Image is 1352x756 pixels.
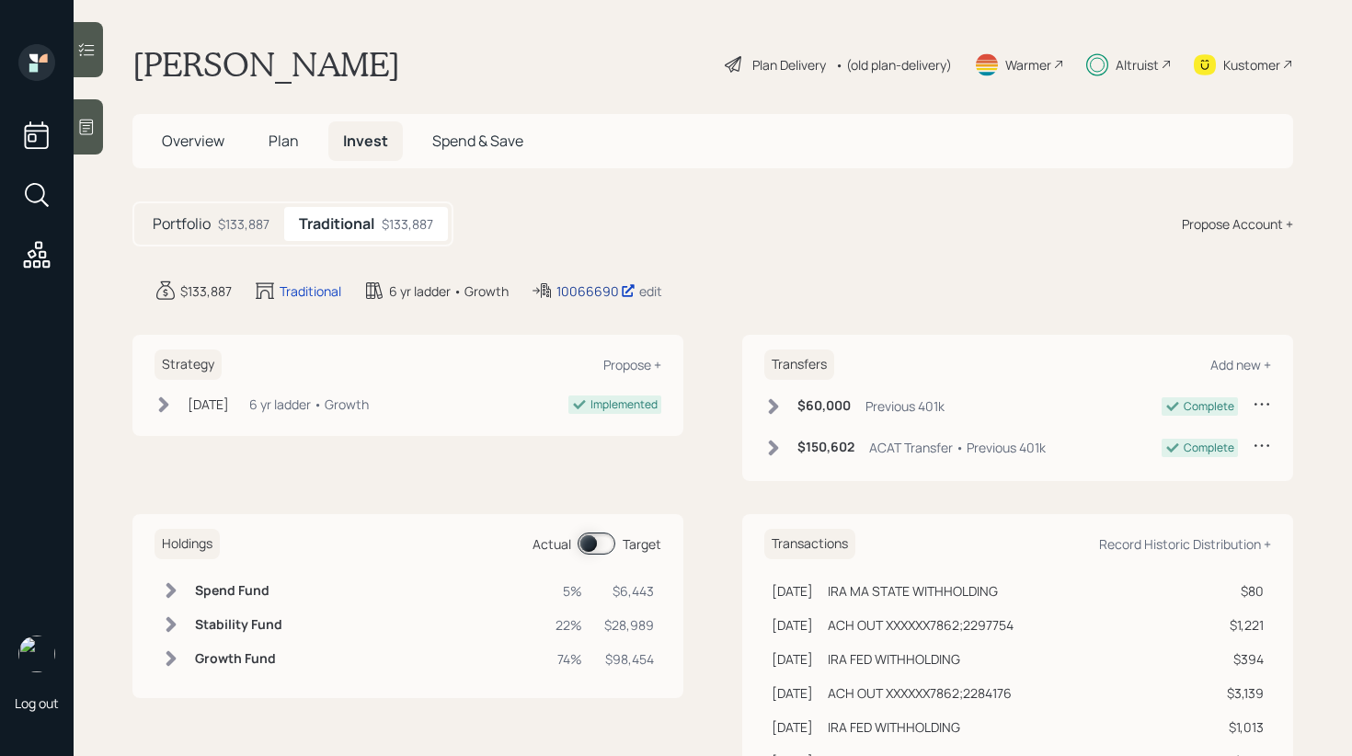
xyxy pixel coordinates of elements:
div: [DATE] [772,649,813,669]
div: Kustomer [1223,55,1280,74]
div: $133,887 [218,214,269,234]
div: 6 yr ladder • Growth [249,395,369,414]
div: ACH OUT XXXXXX7862;2284176 [828,683,1012,703]
div: IRA FED WITHHOLDING [828,717,960,737]
div: [DATE] [772,615,813,635]
div: [DATE] [188,395,229,414]
h1: [PERSON_NAME] [132,44,400,85]
div: $6,443 [604,581,654,601]
div: Altruist [1116,55,1159,74]
div: Propose Account + [1182,214,1293,234]
div: Plan Delivery [752,55,826,74]
h6: Strategy [155,349,222,380]
div: Complete [1184,440,1234,456]
h6: Spend Fund [195,583,282,599]
span: Plan [269,131,299,151]
span: Spend & Save [432,131,523,151]
div: $3,139 [1214,683,1264,703]
div: Record Historic Distribution + [1099,535,1271,553]
div: Traditional [280,281,341,301]
div: $98,454 [604,649,654,669]
h6: Growth Fund [195,651,282,667]
div: $1,221 [1214,615,1264,635]
div: 10066690 [556,281,636,301]
div: ACH OUT XXXXXX7862;2297754 [828,615,1014,635]
div: Previous 401k [865,396,945,416]
div: edit [639,282,662,300]
h6: Stability Fund [195,617,282,633]
div: Log out [15,694,59,712]
div: Complete [1184,398,1234,415]
div: $80 [1214,581,1264,601]
div: [DATE] [772,717,813,737]
span: Invest [343,131,388,151]
div: Implemented [590,396,658,413]
div: $394 [1214,649,1264,669]
h6: Transfers [764,349,834,380]
div: ACAT Transfer • Previous 401k [869,438,1046,457]
h5: Traditional [299,215,374,233]
div: $133,887 [382,214,433,234]
h6: Holdings [155,529,220,559]
div: [DATE] [772,581,813,601]
div: IRA FED WITHHOLDING [828,649,960,669]
div: Target [623,534,661,554]
div: Add new + [1210,356,1271,373]
div: Propose + [603,356,661,373]
h5: Portfolio [153,215,211,233]
div: IRA MA STATE WITHHOLDING [828,581,998,601]
div: 5% [556,581,582,601]
div: 22% [556,615,582,635]
div: $28,989 [604,615,654,635]
div: $133,887 [180,281,232,301]
img: retirable_logo.png [18,636,55,672]
h6: Transactions [764,529,855,559]
div: Actual [533,534,571,554]
div: [DATE] [772,683,813,703]
h6: $150,602 [797,440,854,455]
div: • (old plan-delivery) [835,55,952,74]
div: $1,013 [1214,717,1264,737]
div: 6 yr ladder • Growth [389,281,509,301]
div: 74% [556,649,582,669]
div: Warmer [1005,55,1051,74]
span: Overview [162,131,224,151]
h6: $60,000 [797,398,851,414]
